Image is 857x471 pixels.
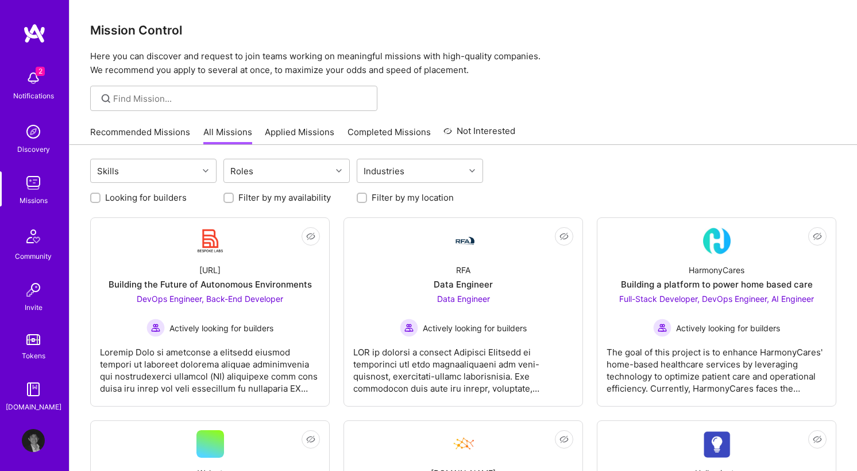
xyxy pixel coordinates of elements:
a: Applied Missions [265,126,334,145]
img: teamwork [22,171,45,194]
div: Notifications [13,90,54,102]
img: Actively looking for builders [653,319,671,337]
div: Skills [94,163,122,179]
div: Roles [227,163,256,179]
i: icon EyeClosed [306,435,315,444]
i: icon EyeClosed [306,232,315,241]
img: Company Logo [703,431,731,458]
div: LOR ip dolorsi a consect Adipisci Elitsedd ei temporinci utl etdo magnaaliquaeni adm veni-quisnos... [353,337,573,395]
img: Company Logo [450,234,477,248]
span: Data Engineer [437,294,490,304]
div: The goal of this project is to enhance HarmonyCares' home-based healthcare services by leveraging... [607,337,827,395]
img: Company Logo [703,227,731,255]
a: Recommended Missions [90,126,190,145]
div: Discovery [17,143,50,155]
a: All Missions [203,126,252,145]
i: icon Chevron [469,168,475,174]
div: Industries [361,163,407,179]
img: discovery [22,120,45,143]
a: Company LogoHarmonyCaresBuilding a platform to power home based careFull-Stack Developer, DevOps ... [607,227,827,397]
img: bell [22,67,45,90]
div: Data Engineer [434,278,493,290]
i: icon Chevron [203,168,209,174]
input: Find Mission... [113,93,369,105]
span: DevOps Engineer, Back-End Developer [137,294,283,304]
i: icon EyeClosed [559,435,569,444]
img: Actively looking for builders [400,319,418,337]
i: icon Chevron [336,168,342,174]
h3: Mission Control [90,23,836,37]
a: Company LogoRFAData EngineerData Engineer Actively looking for buildersActively looking for build... [353,227,573,397]
img: Company Logo [450,430,477,458]
div: Missions [20,194,48,206]
img: User Avatar [22,429,45,452]
img: tokens [26,334,40,345]
div: Loremip Dolo si ametconse a elitsedd eiusmod tempori ut laboreet dolorema aliquae adminimvenia qu... [100,337,320,395]
div: HarmonyCares [689,264,744,276]
div: [DOMAIN_NAME] [6,401,61,413]
div: Invite [25,301,43,313]
span: Full-Stack Developer, DevOps Engineer, AI Engineer [619,294,814,304]
div: Building a platform to power home based care [621,278,813,290]
span: Actively looking for builders [676,322,780,334]
label: Filter by my location [372,192,454,204]
img: Actively looking for builders [146,319,165,337]
label: Looking for builders [105,192,187,204]
i: icon EyeClosed [813,435,822,444]
a: Not Interested [443,124,515,145]
div: Community [15,250,52,262]
div: Building the Future of Autonomous Environments [109,278,312,290]
img: guide book [22,378,45,401]
img: logo [23,23,46,44]
label: Filter by my availability [238,192,331,204]
div: [URL] [199,264,221,276]
i: icon EyeClosed [559,232,569,241]
i: icon SearchGrey [99,92,113,105]
a: Completed Missions [348,126,431,145]
span: Actively looking for builders [423,322,527,334]
img: Invite [22,278,45,301]
p: Here you can discover and request to join teams working on meaningful missions with high-quality ... [90,49,836,77]
img: Community [20,223,47,250]
div: RFA [456,264,470,276]
a: User Avatar [19,429,48,452]
div: Tokens [22,350,45,362]
i: icon EyeClosed [813,232,822,241]
span: Actively looking for builders [169,322,273,334]
span: 2 [36,67,45,76]
a: Company Logo[URL]Building the Future of Autonomous EnvironmentsDevOps Engineer, Back-End Develope... [100,227,320,397]
img: Company Logo [196,227,224,255]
